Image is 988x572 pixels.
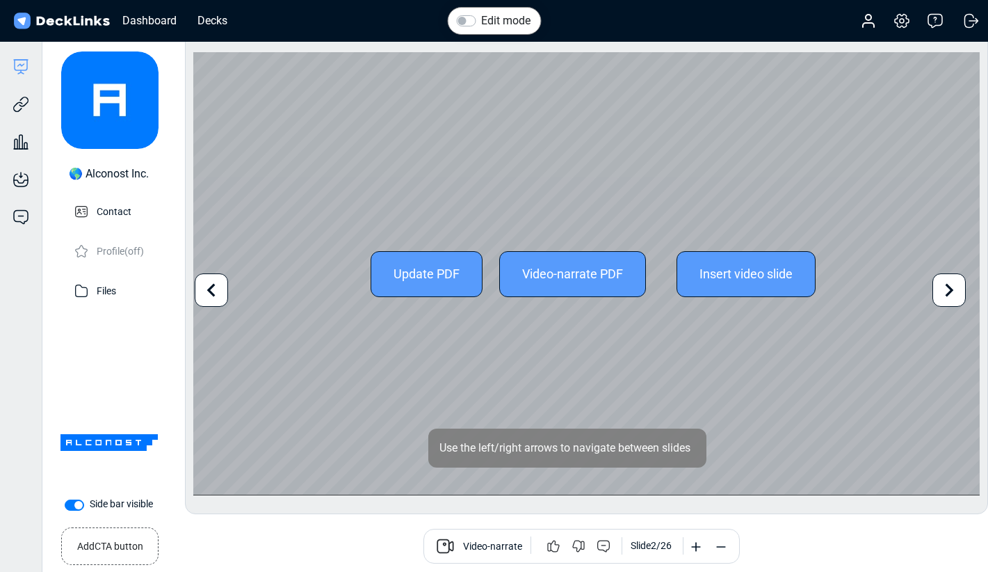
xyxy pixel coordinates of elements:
div: Update PDF [371,251,483,297]
img: DeckLinks [11,11,112,31]
div: Slide 2 / 26 [631,539,672,553]
div: Insert video slide [677,251,816,297]
label: Edit mode [481,13,531,29]
div: Dashboard [115,12,184,29]
small: Add CTA button [77,534,143,554]
div: Decks [191,12,234,29]
div: Video-narrate PDF [499,251,646,297]
p: Files [97,281,116,299]
img: avatar [61,51,159,149]
span: Video-narrate [463,539,522,556]
label: Side bar visible [90,497,153,511]
p: Contact [97,202,131,219]
img: Company Banner [60,394,158,491]
div: 🌎 Alconost Inc. [69,166,149,182]
p: Profile (off) [97,241,144,259]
